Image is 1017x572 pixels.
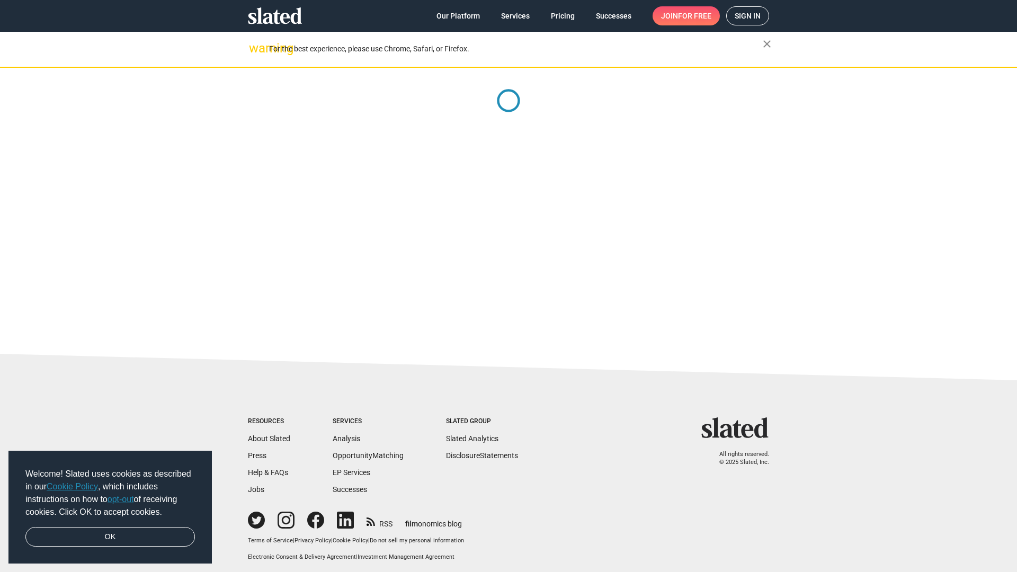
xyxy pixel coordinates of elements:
[405,511,462,529] a: filmonomics blog
[333,468,370,477] a: EP Services
[446,434,498,443] a: Slated Analytics
[493,6,538,25] a: Services
[368,537,370,544] span: |
[8,451,212,564] div: cookieconsent
[248,553,356,560] a: Electronic Consent & Delivery Agreement
[501,6,530,25] span: Services
[653,6,720,25] a: Joinfor free
[25,527,195,547] a: dismiss cookie message
[269,42,763,56] div: For the best experience, please use Chrome, Safari, or Firefox.
[249,42,262,55] mat-icon: warning
[446,451,518,460] a: DisclosureStatements
[428,6,488,25] a: Our Platform
[708,451,769,466] p: All rights reserved. © 2025 Slated, Inc.
[661,6,711,25] span: Join
[25,468,195,519] span: Welcome! Slated uses cookies as described in our , which includes instructions on how to of recei...
[356,553,358,560] span: |
[331,537,333,544] span: |
[295,537,331,544] a: Privacy Policy
[333,434,360,443] a: Analysis
[333,417,404,426] div: Services
[551,6,575,25] span: Pricing
[108,495,134,504] a: opt-out
[248,417,290,426] div: Resources
[248,434,290,443] a: About Slated
[761,38,773,50] mat-icon: close
[726,6,769,25] a: Sign in
[47,482,98,491] a: Cookie Policy
[596,6,631,25] span: Successes
[248,537,293,544] a: Terms of Service
[333,485,367,494] a: Successes
[333,537,368,544] a: Cookie Policy
[333,451,404,460] a: OpportunityMatching
[367,513,392,529] a: RSS
[587,6,640,25] a: Successes
[678,6,711,25] span: for free
[446,417,518,426] div: Slated Group
[248,485,264,494] a: Jobs
[542,6,583,25] a: Pricing
[293,537,295,544] span: |
[248,468,288,477] a: Help & FAQs
[735,7,761,25] span: Sign in
[358,553,454,560] a: Investment Management Agreement
[436,6,480,25] span: Our Platform
[370,537,464,545] button: Do not sell my personal information
[248,451,266,460] a: Press
[405,520,418,528] span: film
